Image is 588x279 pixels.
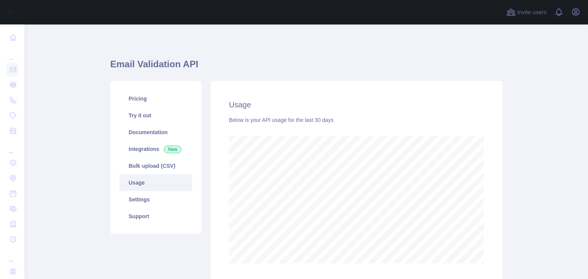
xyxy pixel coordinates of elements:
[119,90,192,107] a: Pricing
[505,6,548,18] button: Invite users
[119,107,192,124] a: Try it out
[119,157,192,174] a: Bulk upload (CSV)
[119,124,192,141] a: Documentation
[6,248,18,263] div: ...
[229,116,484,124] div: Below is your API usage for the last 30 days
[229,99,484,110] h2: Usage
[119,141,192,157] a: Integrations New
[6,46,18,61] div: ...
[164,146,181,153] span: New
[110,58,502,76] h1: Email Validation API
[6,139,18,154] div: ...
[119,191,192,208] a: Settings
[119,174,192,191] a: Usage
[119,208,192,225] a: Support
[517,8,547,17] span: Invite users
